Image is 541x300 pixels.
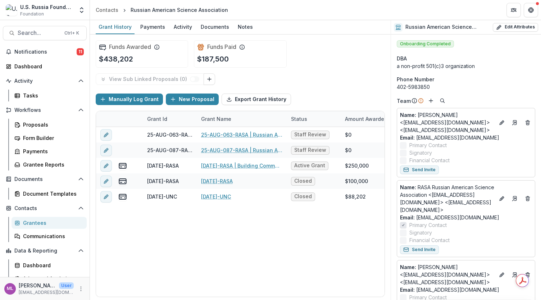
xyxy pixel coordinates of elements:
[287,111,341,127] div: Status
[400,112,416,118] span: Name :
[20,3,74,11] div: U.S. Russia Foundation
[20,11,44,17] span: Foundation
[14,107,75,113] span: Workflows
[294,163,325,169] span: Active Grant
[3,173,87,185] button: Open Documents
[397,97,411,105] p: Team
[96,6,118,14] div: Contacts
[400,183,495,214] a: Name: RASA Russian American Science Association <[EMAIL_ADDRESS][DOMAIN_NAME]> <[EMAIL_ADDRESS][D...
[197,115,236,123] div: Grant Name
[166,94,219,105] button: New Proposal
[12,145,87,157] a: Payments
[143,115,172,123] div: Grant Id
[345,146,351,154] div: $0
[77,3,87,17] button: Open entity switcher
[427,96,435,105] button: Add
[12,217,87,229] a: Grantees
[137,20,168,34] a: Payments
[400,165,439,174] button: Send Invite
[509,269,520,281] a: Go to contact
[3,26,87,40] button: Search...
[400,111,495,134] a: Name: [PERSON_NAME] <[EMAIL_ADDRESS][DOMAIN_NAME]> <[EMAIL_ADDRESS][DOMAIN_NAME]>
[400,287,415,293] span: Email:
[63,29,81,37] div: Ctrl + K
[400,111,495,134] p: [PERSON_NAME] <[EMAIL_ADDRESS][DOMAIN_NAME]> <[EMAIL_ADDRESS][DOMAIN_NAME]>
[7,286,13,291] div: Maria Lvova
[100,176,112,187] button: edit
[3,245,87,256] button: Open Data & Reporting
[294,194,312,200] span: Closed
[18,29,60,36] span: Search...
[341,111,395,127] div: Amount Awarded
[77,48,84,55] span: 11
[96,73,204,85] button: View Sub Linked Proposals (0)
[59,282,74,289] p: User
[147,193,177,200] div: [DATE]-UNC
[523,118,532,127] button: Deletes
[19,282,56,289] p: [PERSON_NAME]
[345,162,369,169] div: $250,000
[400,264,416,270] span: Name :
[397,62,535,70] div: a non-profit 501(c)3 organization
[100,145,112,156] button: edit
[523,271,532,279] button: Deletes
[143,111,197,127] div: Grant Id
[294,147,326,153] span: Staff Review
[96,94,163,105] button: Manually Log Grant
[400,183,495,214] p: RASA Russian American Science Association <[EMAIL_ADDRESS][DOMAIN_NAME]> <[EMAIL_ADDRESS][DOMAIN_...
[109,44,151,50] h2: Funds Awarded
[12,188,87,200] a: Document Templates
[100,129,112,141] button: edit
[23,147,81,155] div: Payments
[100,191,112,203] button: edit
[14,176,75,182] span: Documents
[497,271,506,279] button: Edit
[100,160,112,172] button: edit
[23,92,81,99] div: Tasks
[3,46,87,58] button: Notifications11
[3,75,87,87] button: Open Activity
[409,156,450,164] span: Financial Contact
[345,131,351,138] div: $0
[96,20,135,34] a: Grant History
[137,22,168,32] div: Payments
[131,6,228,14] div: Russian American Science Association
[222,94,291,105] button: Export Grant History
[197,54,229,64] p: $187,500
[400,184,416,190] span: Name :
[400,245,439,254] button: Send Invite
[96,22,135,32] div: Grant History
[497,194,506,203] button: Edit
[523,194,532,203] button: Deletes
[345,193,366,200] div: $88,202
[409,236,450,244] span: Financial Contact
[345,177,368,185] div: $100,000
[23,219,81,227] div: Grantees
[400,263,495,286] a: Name: [PERSON_NAME] <[EMAIL_ADDRESS][DOMAIN_NAME]> <[EMAIL_ADDRESS][DOMAIN_NAME]>
[235,20,256,34] a: Notes
[12,119,87,131] a: Proposals
[438,96,447,105] button: Search
[14,78,75,84] span: Activity
[397,55,407,62] span: DBA
[77,285,85,293] button: More
[12,90,87,101] a: Tasks
[23,161,81,168] div: Grantee Reports
[201,146,282,154] a: 25-AUG-087-RASA | Russian American Science Association - 2025 - Grant Proposal Application ([DATE])
[171,20,195,34] a: Activity
[509,193,520,204] a: Go to contact
[207,44,236,50] h2: Funds Paid
[409,221,447,229] span: Primary Contact
[524,3,538,17] button: Get Help
[400,214,499,221] a: Email: [EMAIL_ADDRESS][DOMAIN_NAME]
[12,132,87,144] a: Form Builder
[400,286,499,294] a: Email: [EMAIL_ADDRESS][DOMAIN_NAME]
[397,76,434,83] span: Phone Number
[23,190,81,197] div: Document Templates
[197,111,287,127] div: Grant Name
[12,230,87,242] a: Communications
[493,23,538,32] button: Edit Attributes
[14,248,75,254] span: Data & Reporting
